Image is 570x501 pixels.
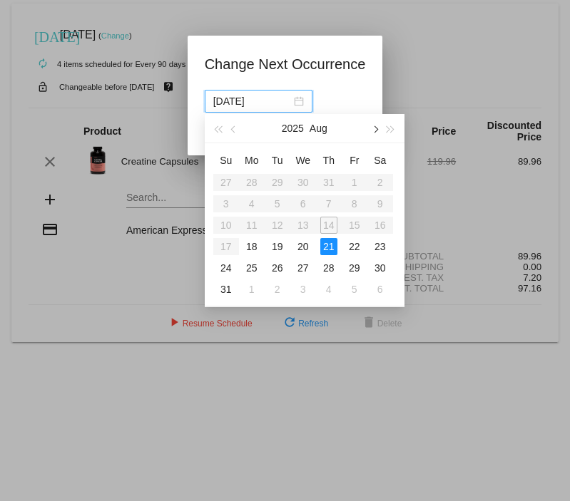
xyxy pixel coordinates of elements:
button: Last year (Control + left) [210,114,226,143]
div: 18 [243,238,260,255]
div: 2 [269,281,286,298]
th: Fri [342,149,367,172]
td: 8/31/2025 [213,279,239,300]
div: 19 [269,238,286,255]
div: 1 [243,281,260,298]
div: 28 [320,259,337,277]
td: 8/24/2025 [213,257,239,279]
th: Mon [239,149,265,172]
td: 8/29/2025 [342,257,367,279]
div: 26 [269,259,286,277]
div: 30 [372,259,389,277]
td: 8/26/2025 [265,257,290,279]
th: Tue [265,149,290,172]
div: 22 [346,238,363,255]
div: 20 [295,238,312,255]
td: 8/21/2025 [316,236,342,257]
div: 6 [372,281,389,298]
td: 9/3/2025 [290,279,316,300]
h1: Change Next Occurrence [205,53,366,76]
td: 8/30/2025 [367,257,393,279]
td: 8/25/2025 [239,257,265,279]
button: Aug [310,114,327,143]
td: 8/22/2025 [342,236,367,257]
th: Wed [290,149,316,172]
button: Next year (Control + right) [382,114,398,143]
td: 9/1/2025 [239,279,265,300]
div: 24 [218,259,235,277]
input: Select date [213,93,291,109]
button: Next month (PageDown) [367,114,382,143]
div: 21 [320,238,337,255]
div: 5 [346,281,363,298]
td: 9/5/2025 [342,279,367,300]
button: Previous month (PageUp) [226,114,242,143]
td: 8/27/2025 [290,257,316,279]
div: 4 [320,281,337,298]
td: 8/18/2025 [239,236,265,257]
td: 9/2/2025 [265,279,290,300]
td: 9/4/2025 [316,279,342,300]
div: 25 [243,259,260,277]
td: 8/28/2025 [316,257,342,279]
div: 31 [218,281,235,298]
div: 29 [346,259,363,277]
td: 8/19/2025 [265,236,290,257]
button: 2025 [282,114,304,143]
div: 3 [295,281,312,298]
td: 8/23/2025 [367,236,393,257]
th: Thu [316,149,342,172]
td: 9/6/2025 [367,279,393,300]
th: Sat [367,149,393,172]
td: 8/20/2025 [290,236,316,257]
th: Sun [213,149,239,172]
div: 27 [295,259,312,277]
div: 23 [372,238,389,255]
